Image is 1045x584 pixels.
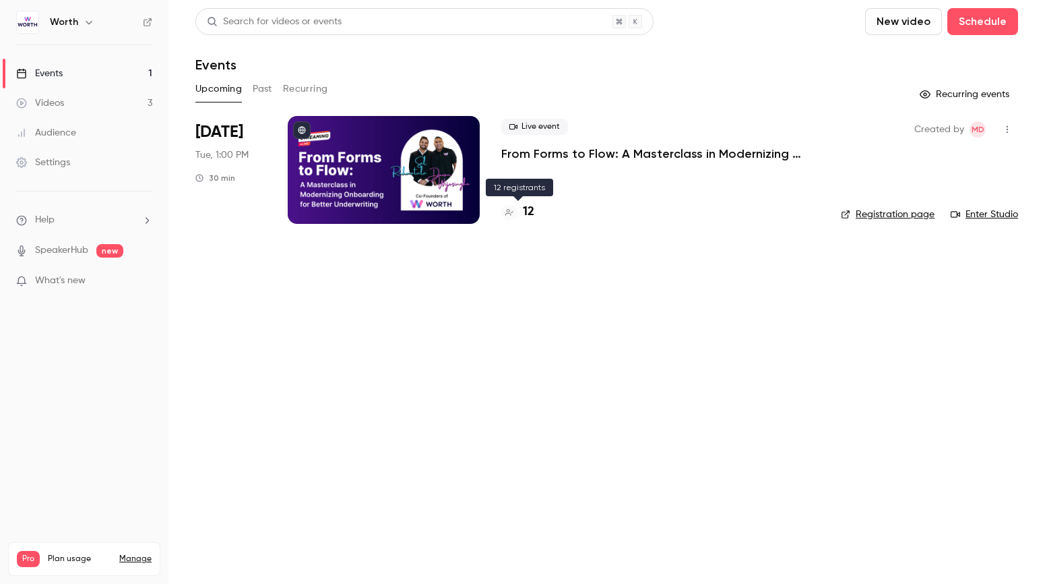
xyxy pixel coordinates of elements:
button: Recurring [283,78,328,100]
a: Manage [119,554,152,564]
h6: Worth [50,16,78,29]
div: Events [16,67,63,80]
li: help-dropdown-opener [16,213,152,227]
a: From Forms to Flow: A Masterclass in Modernizing Onboarding for Better Underwriting [501,146,819,162]
span: Tue, 1:00 PM [195,148,249,162]
div: Sep 23 Tue, 1:00 PM (America/New York) [195,116,266,224]
button: Past [253,78,272,100]
div: Search for videos or events [207,15,342,29]
img: Worth [17,11,38,33]
a: SpeakerHub [35,243,88,258]
div: Settings [16,156,70,169]
span: Created by [914,121,964,138]
span: Live event [501,119,568,135]
a: Enter Studio [951,208,1018,221]
span: new [96,244,123,258]
h4: 12 [523,203,534,221]
div: Audience [16,126,76,140]
span: [DATE] [195,121,243,143]
span: What's new [35,274,86,288]
span: Plan usage [48,554,111,564]
span: Marilena De Niear [970,121,986,138]
button: Schedule [947,8,1018,35]
button: New video [865,8,942,35]
iframe: Noticeable Trigger [136,275,152,287]
span: Pro [17,551,40,567]
h1: Events [195,57,236,73]
span: Help [35,213,55,227]
button: Recurring events [914,84,1018,105]
span: MD [972,121,984,138]
a: Registration page [841,208,935,221]
div: Videos [16,96,64,110]
a: 12 [501,203,534,221]
div: 30 min [195,173,235,183]
button: Upcoming [195,78,242,100]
